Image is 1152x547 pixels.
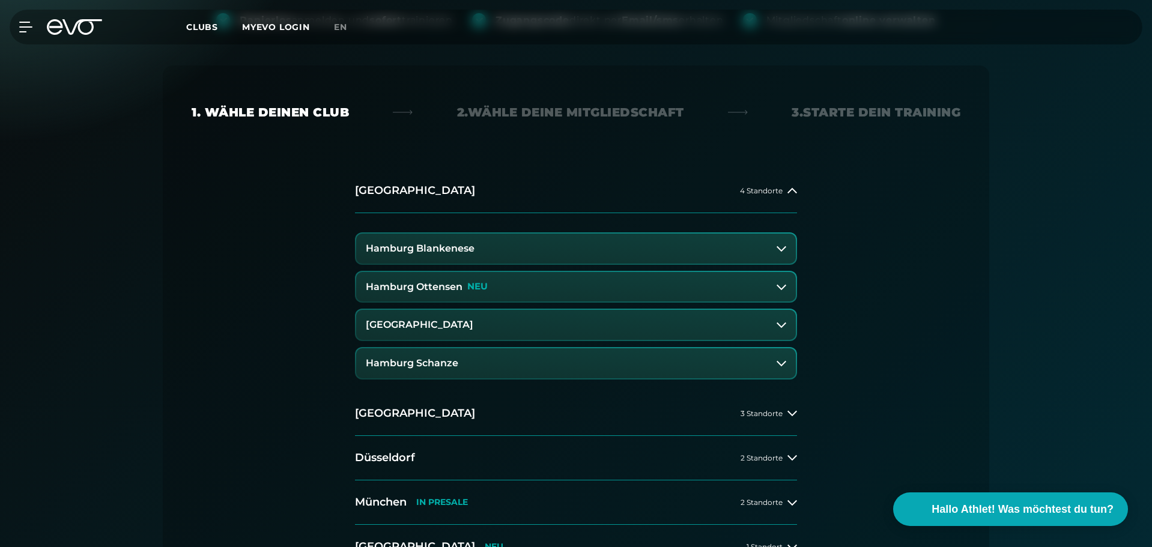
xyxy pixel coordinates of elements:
h2: [GEOGRAPHIC_DATA] [355,406,475,421]
span: 2 Standorte [741,454,783,462]
button: MünchenIN PRESALE2 Standorte [355,480,797,525]
button: Hamburg OttensenNEU [356,272,796,302]
h3: Hamburg Ottensen [366,282,462,292]
span: Clubs [186,22,218,32]
h2: München [355,495,407,510]
span: Hallo Athlet! Was möchtest du tun? [932,501,1114,518]
button: [GEOGRAPHIC_DATA] [356,310,796,340]
h2: Düsseldorf [355,450,415,465]
span: 3 Standorte [741,409,783,417]
div: 3. Starte dein Training [792,104,960,121]
span: 4 Standorte [740,187,783,195]
span: en [334,22,347,32]
button: Hamburg Schanze [356,348,796,378]
h3: Hamburg Schanze [366,358,458,369]
button: [GEOGRAPHIC_DATA]4 Standorte [355,169,797,213]
a: Clubs [186,21,242,32]
h3: [GEOGRAPHIC_DATA] [366,319,473,330]
p: NEU [467,282,488,292]
a: en [334,20,362,34]
h3: Hamburg Blankenese [366,243,474,254]
button: [GEOGRAPHIC_DATA]3 Standorte [355,391,797,436]
button: Düsseldorf2 Standorte [355,436,797,480]
a: MYEVO LOGIN [242,22,310,32]
div: 2. Wähle deine Mitgliedschaft [457,104,684,121]
button: Hallo Athlet! Was möchtest du tun? [893,492,1128,526]
div: 1. Wähle deinen Club [192,104,349,121]
p: IN PRESALE [416,497,468,507]
button: Hamburg Blankenese [356,234,796,264]
h2: [GEOGRAPHIC_DATA] [355,183,475,198]
span: 2 Standorte [741,498,783,506]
